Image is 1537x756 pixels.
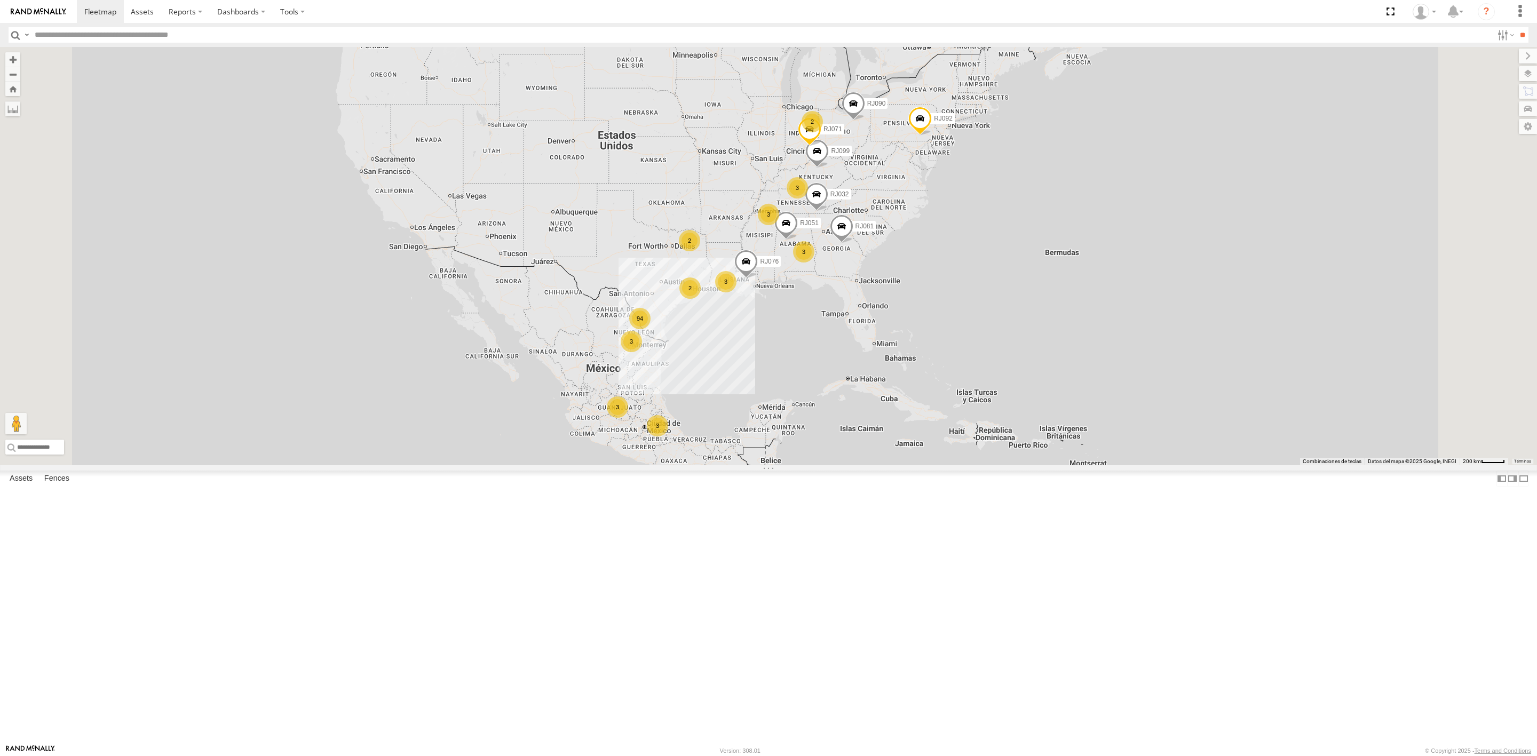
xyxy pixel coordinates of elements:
[934,115,953,123] span: RJ092
[800,219,819,227] span: RJ051
[621,331,642,352] div: 3
[647,415,668,436] div: 3
[1519,119,1537,134] label: Map Settings
[1493,27,1516,43] label: Search Filter Options
[1460,458,1508,465] button: Escala del mapa: 200 km por 41 píxeles
[679,230,700,251] div: 2
[5,52,20,67] button: Zoom in
[802,111,823,132] div: 2
[831,148,850,155] span: RJ099
[679,277,701,299] div: 2
[1496,471,1507,486] label: Dock Summary Table to the Left
[5,413,27,434] button: Arrastra al hombrecito al mapa para abrir Street View
[607,396,628,418] div: 3
[1409,4,1440,20] div: Josue Jimenez
[793,241,814,262] div: 3
[787,177,808,198] div: 3
[1478,3,1495,20] i: ?
[1475,747,1531,754] a: Terms and Conditions
[1368,458,1456,464] span: Datos del mapa ©2025 Google, INEGI
[22,27,31,43] label: Search Query
[5,101,20,116] label: Measure
[855,222,874,230] span: RJ081
[4,471,38,486] label: Assets
[758,204,779,225] div: 3
[720,747,760,754] div: Version: 308.01
[830,190,849,198] span: RJ032
[1425,747,1531,754] div: © Copyright 2025 -
[6,745,55,756] a: Visit our Website
[1507,471,1518,486] label: Dock Summary Table to the Right
[867,100,886,107] span: RJ090
[760,258,779,266] span: RJ076
[1514,459,1531,464] a: Términos (se abre en una nueva pestaña)
[11,8,66,15] img: rand-logo.svg
[629,308,651,329] div: 94
[39,471,75,486] label: Fences
[5,82,20,96] button: Zoom Home
[1518,471,1529,486] label: Hide Summary Table
[715,271,736,292] div: 3
[823,126,842,133] span: RJ071
[1303,458,1361,465] button: Combinaciones de teclas
[1463,458,1481,464] span: 200 km
[5,67,20,82] button: Zoom out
